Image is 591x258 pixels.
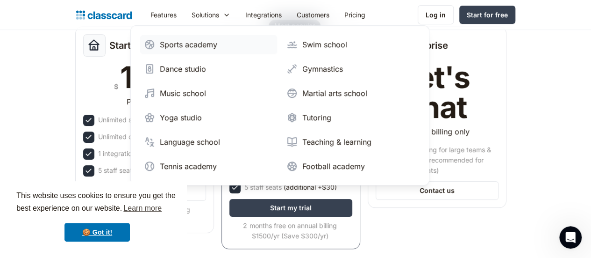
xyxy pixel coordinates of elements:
[238,4,289,25] a: Integrations
[98,132,151,142] div: Unlimited classes
[244,182,337,192] div: 5 staff seats
[467,10,508,20] div: Start for free
[130,25,429,185] nav: Solutions
[559,226,582,249] iframe: Intercom live chat
[98,115,155,125] div: Unlimited students
[283,108,420,127] a: Tutoring
[302,63,343,74] div: Gymnastics
[140,35,277,54] a: Sports academy
[283,84,420,103] a: Martial arts school
[337,4,373,25] a: Pricing
[140,84,277,103] a: Music school
[192,10,219,20] div: Solutions
[140,157,277,176] a: Tennis academy
[120,62,171,92] div: 100
[127,96,163,107] div: Per month
[376,62,495,122] div: Let's chat
[426,10,446,20] div: Log in
[302,161,365,172] div: Football academy
[302,136,371,147] div: Teaching & learning
[302,88,367,99] div: Martial arts school
[7,181,187,251] div: cookieconsent
[459,6,515,24] a: Start for free
[114,81,118,92] div: $
[160,161,217,172] div: Tennis academy
[283,59,420,78] a: Gymnastics
[391,145,497,176] div: Custom pricing for large teams & enterprises (recommended for 50+ staff seats)
[160,88,206,99] div: Music school
[140,133,277,151] a: Language school
[302,112,331,123] div: Tutoring
[143,4,184,25] a: Features
[405,126,470,137] div: Annual billing only
[160,63,206,74] div: Dance studio
[76,8,132,22] a: Logo
[160,39,217,50] div: Sports academy
[418,5,454,24] a: Log in
[302,39,347,50] div: Swim school
[184,4,238,25] div: Solutions
[140,59,277,78] a: Dance studio
[376,181,498,200] a: Contact us
[109,40,140,51] h2: Starter
[98,165,187,176] div: 5 staff seat
[289,4,337,25] a: Customers
[283,133,420,151] a: Teaching & learning
[122,201,163,215] a: learn more about cookies
[229,221,350,241] div: 2 months free on annual billing $1500/yr (Save $300/yr)
[160,136,220,147] div: Language school
[98,148,135,159] div: 1 integration
[229,199,352,217] a: Start my trial
[64,223,130,242] a: dismiss cookie message
[283,35,420,54] a: Swim school
[283,157,420,176] a: Football academy
[140,108,277,127] a: Yoga studio
[160,112,202,123] div: Yoga studio
[16,190,178,215] span: This website uses cookies to ensure you get the best experience on our website.
[284,182,337,192] span: (additional +$30)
